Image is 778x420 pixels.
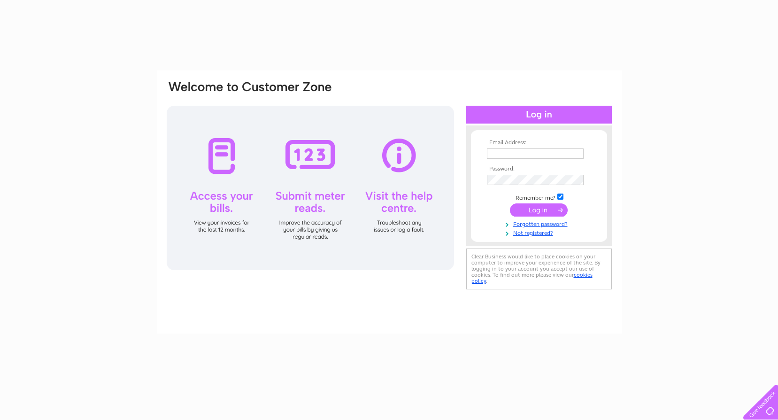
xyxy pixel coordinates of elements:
[485,192,593,202] td: Remember me?
[466,249,612,289] div: Clear Business would like to place cookies on your computer to improve your experience of the sit...
[485,140,593,146] th: Email Address:
[487,219,593,228] a: Forgotten password?
[485,166,593,172] th: Password:
[510,203,568,217] input: Submit
[471,272,593,284] a: cookies policy
[487,228,593,237] a: Not registered?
